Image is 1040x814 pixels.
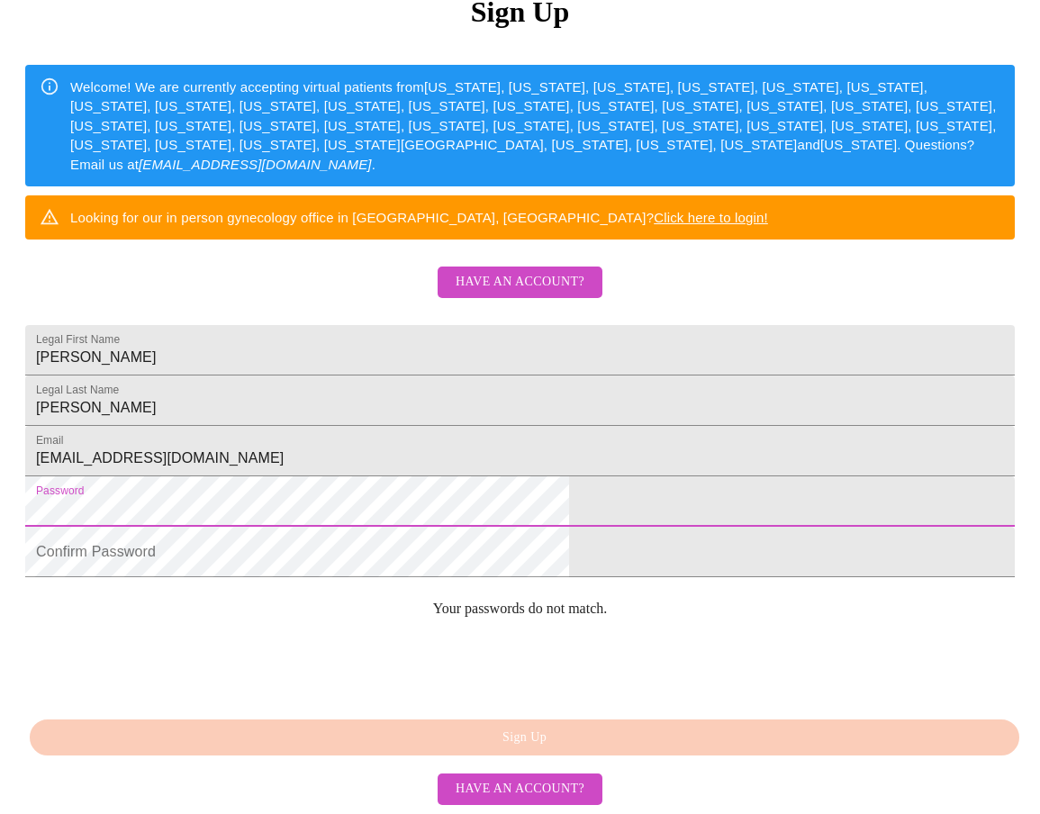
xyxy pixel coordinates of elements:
[433,286,607,302] a: Have an account?
[456,778,584,800] span: Have an account?
[139,157,372,172] em: [EMAIL_ADDRESS][DOMAIN_NAME]
[438,267,602,298] button: Have an account?
[25,601,1015,617] p: Your passwords do not match.
[433,780,607,795] a: Have an account?
[438,773,602,805] button: Have an account?
[70,201,768,234] div: Looking for our in person gynecology office in [GEOGRAPHIC_DATA], [GEOGRAPHIC_DATA]?
[456,271,584,294] span: Have an account?
[654,210,768,225] a: Click here to login!
[25,631,299,701] iframe: reCAPTCHA
[70,70,1000,181] div: Welcome! We are currently accepting virtual patients from [US_STATE], [US_STATE], [US_STATE], [US...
